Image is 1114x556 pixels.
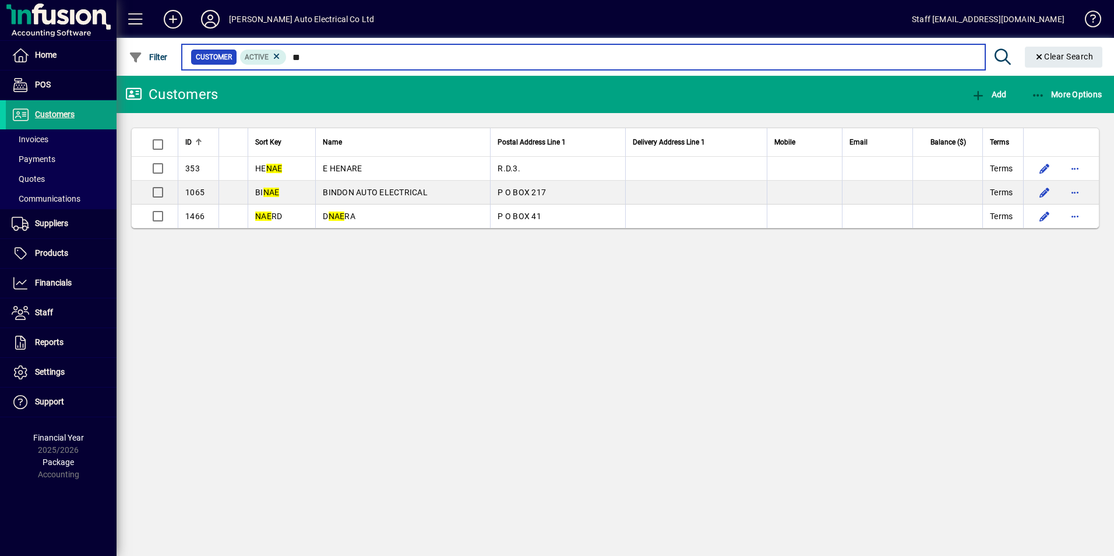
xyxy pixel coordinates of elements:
[126,47,171,68] button: Filter
[229,10,374,29] div: [PERSON_NAME] Auto Electrical Co Ltd
[125,85,218,104] div: Customers
[255,188,279,197] span: BI
[6,129,117,149] a: Invoices
[185,136,192,149] span: ID
[12,135,48,144] span: Invoices
[255,164,282,173] span: HE
[912,10,1064,29] div: Staff [EMAIL_ADDRESS][DOMAIN_NAME]
[1028,84,1105,105] button: More Options
[498,136,566,149] span: Postal Address Line 1
[498,212,541,221] span: P O BOX 41
[255,136,281,149] span: Sort Key
[323,164,362,173] span: E HENARE
[6,41,117,70] a: Home
[6,298,117,328] a: Staff
[35,308,53,317] span: Staff
[35,219,68,228] span: Suppliers
[323,136,483,149] div: Name
[6,209,117,238] a: Suppliers
[633,136,705,149] span: Delivery Address Line 1
[1025,47,1103,68] button: Clear
[185,164,200,173] span: 353
[1035,183,1054,202] button: Edit
[255,212,272,221] em: NAE
[498,164,520,173] span: R.D.3.
[43,458,74,467] span: Package
[35,278,72,287] span: Financials
[33,433,84,442] span: Financial Year
[329,212,345,221] em: NAE
[240,50,287,65] mat-chip: Activation Status: Active
[185,136,211,149] div: ID
[990,186,1013,198] span: Terms
[920,136,976,149] div: Balance ($)
[6,149,117,169] a: Payments
[849,136,905,149] div: Email
[192,9,229,30] button: Profile
[6,388,117,417] a: Support
[196,51,232,63] span: Customer
[1035,159,1054,178] button: Edit
[245,53,269,61] span: Active
[6,71,117,100] a: POS
[35,110,75,119] span: Customers
[35,248,68,258] span: Products
[990,210,1013,222] span: Terms
[35,397,64,406] span: Support
[1034,52,1094,61] span: Clear Search
[774,136,835,149] div: Mobile
[35,50,57,59] span: Home
[185,188,205,197] span: 1065
[968,84,1009,105] button: Add
[990,163,1013,174] span: Terms
[35,80,51,89] span: POS
[255,212,282,221] span: RD
[930,136,966,149] span: Balance ($)
[154,9,192,30] button: Add
[263,188,280,197] em: NAE
[266,164,283,173] em: NAE
[849,136,868,149] span: Email
[1066,207,1084,226] button: More options
[774,136,795,149] span: Mobile
[12,194,80,203] span: Communications
[971,90,1006,99] span: Add
[12,154,55,164] span: Payments
[35,337,64,347] span: Reports
[6,328,117,357] a: Reports
[1066,159,1084,178] button: More options
[6,239,117,268] a: Products
[6,269,117,298] a: Financials
[323,212,355,221] span: D RA
[185,212,205,221] span: 1466
[6,358,117,387] a: Settings
[129,52,168,62] span: Filter
[1031,90,1102,99] span: More Options
[1076,2,1099,40] a: Knowledge Base
[12,174,45,184] span: Quotes
[6,189,117,209] a: Communications
[323,136,342,149] span: Name
[990,136,1009,149] span: Terms
[6,169,117,189] a: Quotes
[1066,183,1084,202] button: More options
[323,188,428,197] span: BINDON AUTO ELECTRICAL
[1035,207,1054,226] button: Edit
[35,367,65,376] span: Settings
[498,188,546,197] span: P O BOX 217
